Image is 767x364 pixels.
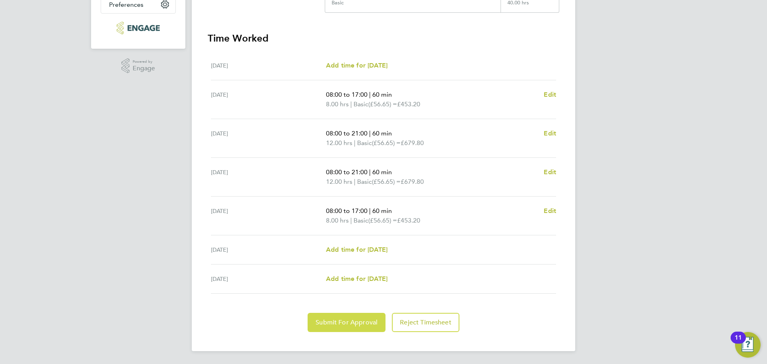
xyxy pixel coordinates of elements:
span: Basic [357,177,372,187]
span: £453.20 [397,217,420,224]
div: [DATE] [211,167,326,187]
span: 60 min [372,129,392,137]
span: Reject Timesheet [400,318,451,326]
span: | [369,168,371,176]
span: (£56.65) = [368,100,397,108]
span: | [350,100,352,108]
span: 08:00 to 21:00 [326,129,368,137]
span: Add time for [DATE] [326,246,387,253]
span: Engage [133,65,155,72]
span: £679.80 [401,178,424,185]
span: Edit [544,129,556,137]
span: Powered by [133,58,155,65]
span: 08:00 to 17:00 [326,207,368,215]
span: 08:00 to 21:00 [326,168,368,176]
a: Edit [544,90,556,99]
span: 60 min [372,168,392,176]
span: | [350,217,352,224]
button: Open Resource Center, 11 new notifications [735,332,761,358]
span: Preferences [109,1,143,8]
span: | [369,207,371,215]
div: [DATE] [211,206,326,225]
a: Add time for [DATE] [326,245,387,255]
span: | [354,139,356,147]
span: Add time for [DATE] [326,275,387,282]
span: 60 min [372,91,392,98]
span: 08:00 to 17:00 [326,91,368,98]
img: provision-recruitment-logo-retina.png [117,22,159,34]
span: Basic [354,216,368,225]
span: £679.80 [401,139,424,147]
a: Go to home page [101,22,176,34]
h3: Time Worked [208,32,559,45]
a: Edit [544,206,556,216]
span: (£56.65) = [372,139,401,147]
span: 8.00 hrs [326,100,349,108]
span: Edit [544,207,556,215]
a: Add time for [DATE] [326,61,387,70]
span: Submit For Approval [316,318,378,326]
a: Edit [544,167,556,177]
span: 12.00 hrs [326,139,352,147]
div: 11 [735,338,742,348]
span: | [354,178,356,185]
span: 60 min [372,207,392,215]
span: 12.00 hrs [326,178,352,185]
span: (£56.65) = [372,178,401,185]
span: (£56.65) = [368,217,397,224]
span: Basic [357,138,372,148]
a: Powered byEngage [121,58,155,74]
span: 8.00 hrs [326,217,349,224]
span: Basic [354,99,368,109]
a: Edit [544,129,556,138]
div: [DATE] [211,245,326,255]
span: Edit [544,168,556,176]
div: [DATE] [211,61,326,70]
button: Submit For Approval [308,313,385,332]
div: [DATE] [211,129,326,148]
a: Add time for [DATE] [326,274,387,284]
div: [DATE] [211,274,326,284]
span: | [369,129,371,137]
span: Add time for [DATE] [326,62,387,69]
div: [DATE] [211,90,326,109]
button: Reject Timesheet [392,313,459,332]
span: £453.20 [397,100,420,108]
span: | [369,91,371,98]
span: Edit [544,91,556,98]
